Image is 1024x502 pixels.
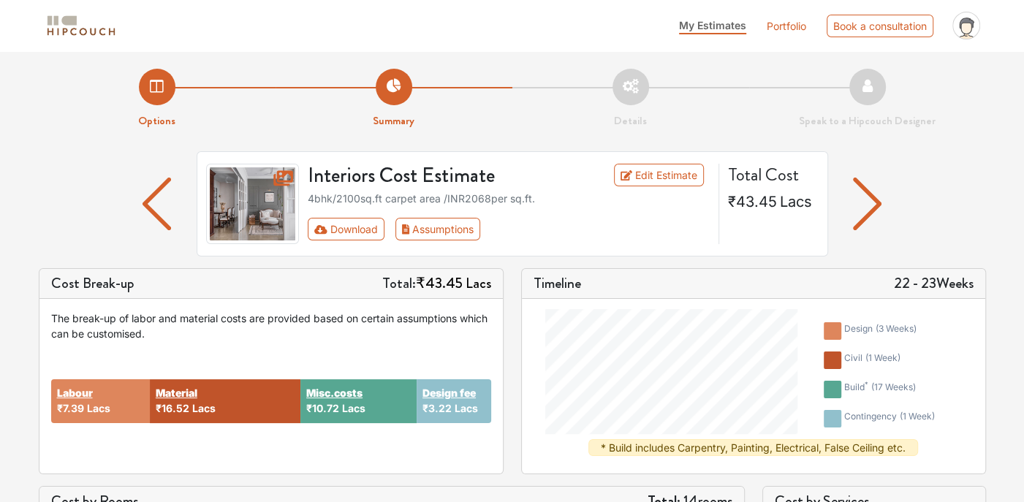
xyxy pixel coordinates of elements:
span: ( 17 weeks ) [871,381,916,392]
div: First group [308,218,492,240]
span: Lacs [87,402,110,414]
button: Download [308,218,384,240]
span: ₹10.72 [306,402,339,414]
strong: Details [614,113,647,129]
span: ( 3 weeks ) [876,323,917,334]
div: The break-up of labor and material costs are provided based on certain assumptions which can be c... [51,311,491,341]
a: Edit Estimate [614,164,704,186]
h5: 22 - 23 Weeks [894,275,974,292]
span: ₹43.45 [728,193,777,210]
span: ₹7.39 [57,402,84,414]
div: Book a consultation [827,15,933,37]
button: Assumptions [395,218,481,240]
strong: Summary [373,113,414,129]
span: logo-horizontal.svg [45,9,118,42]
span: Lacs [466,273,491,294]
div: contingency [844,410,935,427]
img: logo-horizontal.svg [45,13,118,39]
img: arrow left [143,178,171,230]
h5: Timeline [534,275,581,292]
strong: Speak to a Hipcouch Designer [799,113,936,129]
h5: Cost Break-up [51,275,134,292]
span: Lacs [455,402,478,414]
div: civil [844,351,900,369]
button: Material [156,385,197,400]
span: ( 1 week ) [865,352,900,363]
span: Lacs [192,402,216,414]
a: Portfolio [767,18,806,34]
button: Labour [57,385,93,400]
div: 4bhk / 2100 sq.ft carpet area /INR 2068 per sq.ft. [308,191,710,206]
span: ( 1 week ) [900,411,935,422]
button: Design fee [422,385,476,400]
h3: Interiors Cost Estimate [299,164,578,189]
img: gallery [206,164,300,244]
div: Toolbar with button groups [308,218,710,240]
span: Lacs [780,193,812,210]
div: design [844,322,917,340]
button: Misc.costs [306,385,363,400]
span: ₹3.22 [422,402,452,414]
h5: Total: [382,275,491,292]
strong: Options [138,113,175,129]
span: My Estimates [679,19,746,31]
span: ₹43.45 [416,273,463,294]
span: Lacs [342,402,365,414]
img: arrow left [853,178,881,230]
div: build [844,381,916,398]
h4: Total Cost [728,164,816,186]
span: ₹16.52 [156,402,189,414]
div: * Build includes Carpentry, Painting, Electrical, False Ceiling etc. [588,439,918,456]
